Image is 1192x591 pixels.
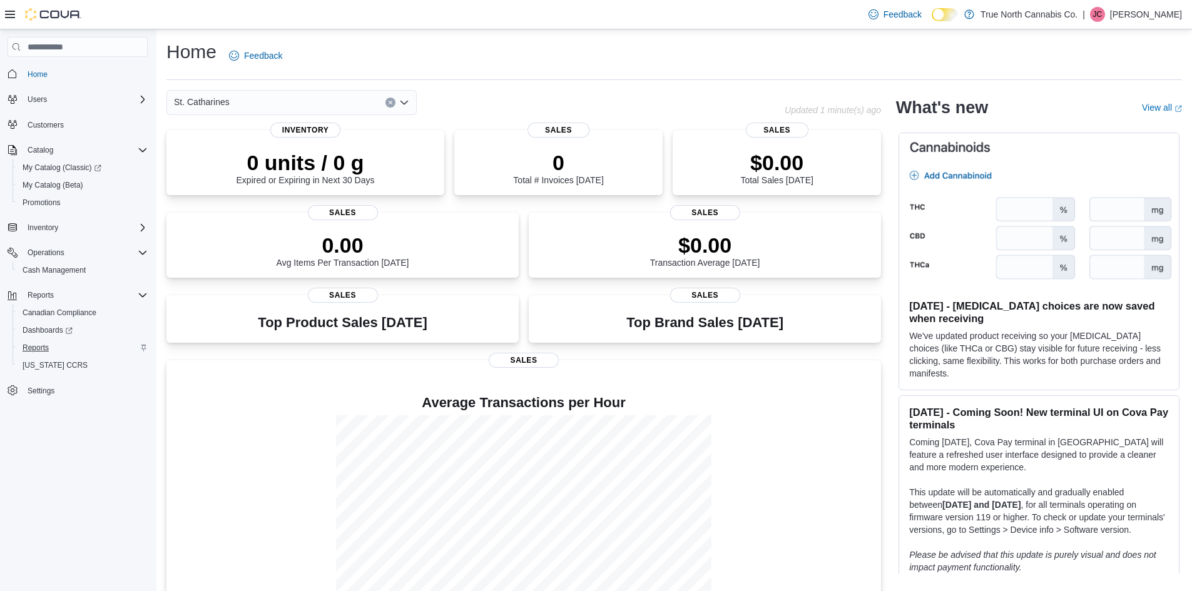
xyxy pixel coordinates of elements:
[23,198,61,208] span: Promotions
[18,305,101,320] a: Canadian Compliance
[23,383,148,398] span: Settings
[18,305,148,320] span: Canadian Compliance
[23,245,148,260] span: Operations
[909,300,1169,325] h3: [DATE] - [MEDICAL_DATA] choices are now saved when receiving
[28,69,48,79] span: Home
[932,8,958,21] input: Dark Mode
[23,325,73,335] span: Dashboards
[18,323,78,338] a: Dashboards
[3,91,153,108] button: Users
[13,304,153,321] button: Canadian Compliance
[3,286,153,304] button: Reports
[13,356,153,374] button: [US_STATE] CCRS
[23,66,148,81] span: Home
[863,2,927,27] a: Feedback
[28,223,58,233] span: Inventory
[23,92,148,107] span: Users
[1142,103,1182,113] a: View allExternal link
[385,98,395,108] button: Clear input
[23,308,96,318] span: Canadian Compliance
[18,358,148,373] span: Washington CCRS
[28,248,64,258] span: Operations
[23,220,63,235] button: Inventory
[18,358,93,373] a: [US_STATE] CCRS
[23,163,101,173] span: My Catalog (Classic)
[1082,7,1085,22] p: |
[513,150,603,175] p: 0
[909,486,1169,536] p: This update will be automatically and gradually enabled between , for all terminals operating on ...
[740,150,813,185] div: Total Sales [DATE]
[23,67,53,82] a: Home
[399,98,409,108] button: Open list of options
[909,406,1169,431] h3: [DATE] - Coming Soon! New terminal UI on Cova Pay terminals
[746,123,808,138] span: Sales
[785,105,881,115] p: Updated 1 minute(s) ago
[650,233,760,268] div: Transaction Average [DATE]
[1090,7,1105,22] div: Jessie Clark
[527,123,590,138] span: Sales
[258,315,427,330] h3: Top Product Sales [DATE]
[3,116,153,134] button: Customers
[28,94,47,104] span: Users
[3,244,153,261] button: Operations
[896,98,988,118] h2: What's new
[13,159,153,176] a: My Catalog (Classic)
[25,8,81,21] img: Cova
[23,143,58,158] button: Catalog
[18,160,106,175] a: My Catalog (Classic)
[28,145,53,155] span: Catalog
[18,178,88,193] a: My Catalog (Beta)
[13,321,153,339] a: Dashboards
[18,263,91,278] a: Cash Management
[308,288,378,303] span: Sales
[18,178,148,193] span: My Catalog (Beta)
[489,353,559,368] span: Sales
[670,205,740,220] span: Sales
[670,288,740,303] span: Sales
[1174,105,1182,113] svg: External link
[28,386,54,396] span: Settings
[23,288,148,303] span: Reports
[3,64,153,83] button: Home
[308,205,378,220] span: Sales
[18,323,148,338] span: Dashboards
[909,330,1169,380] p: We've updated product receiving so your [MEDICAL_DATA] choices (like THCa or CBG) stay visible fo...
[176,395,871,410] h4: Average Transactions per Hour
[23,143,148,158] span: Catalog
[18,263,148,278] span: Cash Management
[23,265,86,275] span: Cash Management
[23,343,49,353] span: Reports
[23,220,148,235] span: Inventory
[166,39,216,64] h1: Home
[277,233,409,258] p: 0.00
[1110,7,1182,22] p: [PERSON_NAME]
[13,176,153,194] button: My Catalog (Beta)
[18,160,148,175] span: My Catalog (Classic)
[18,340,148,355] span: Reports
[740,150,813,175] p: $0.00
[28,120,64,130] span: Customers
[13,194,153,211] button: Promotions
[174,94,230,109] span: St. Catharines
[942,500,1021,510] strong: [DATE] and [DATE]
[513,150,603,185] div: Total # Invoices [DATE]
[18,340,54,355] a: Reports
[3,219,153,236] button: Inventory
[270,123,340,138] span: Inventory
[224,43,287,68] a: Feedback
[8,59,148,432] nav: Complex example
[23,117,148,133] span: Customers
[23,180,83,190] span: My Catalog (Beta)
[13,261,153,279] button: Cash Management
[18,195,66,210] a: Promotions
[23,118,69,133] a: Customers
[884,8,922,21] span: Feedback
[3,141,153,159] button: Catalog
[277,233,409,268] div: Avg Items Per Transaction [DATE]
[28,290,54,300] span: Reports
[237,150,375,175] p: 0 units / 0 g
[23,92,52,107] button: Users
[23,288,59,303] button: Reports
[244,49,282,62] span: Feedback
